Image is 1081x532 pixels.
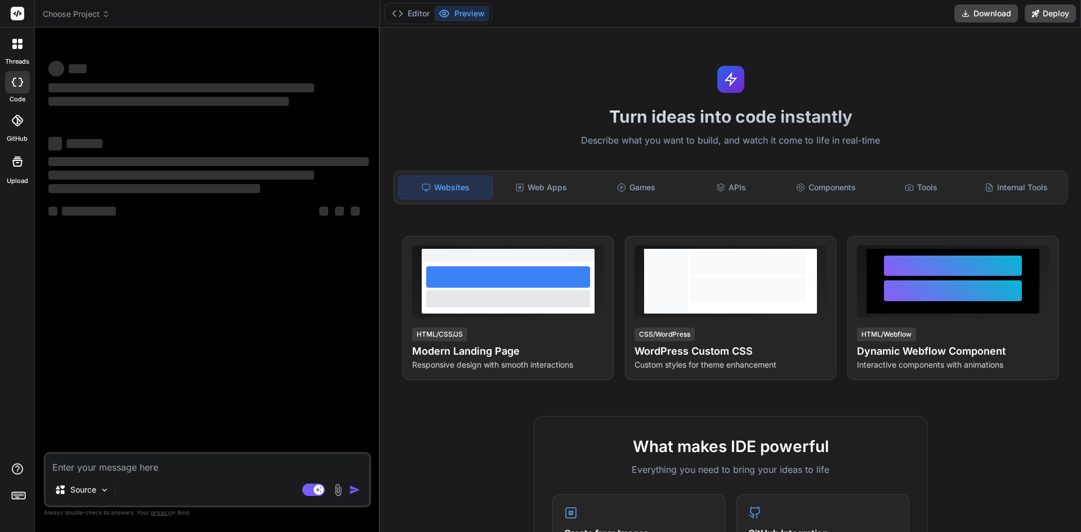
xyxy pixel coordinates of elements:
h4: Modern Landing Page [412,343,604,359]
span: ‌ [69,64,87,73]
p: Describe what you want to build, and watch it come to life in real-time [387,133,1074,148]
div: Tools [875,176,968,199]
div: HTML/CSS/JS [412,328,467,341]
label: GitHub [7,134,28,144]
button: Download [954,5,1018,23]
button: Editor [387,6,434,21]
span: ‌ [351,207,360,216]
img: icon [349,484,360,495]
div: Web Apps [495,176,588,199]
span: ‌ [48,137,62,150]
div: APIs [685,176,778,199]
div: CSS/WordPress [635,328,695,341]
span: ‌ [48,157,369,166]
label: Upload [7,176,28,186]
img: Pick Models [100,485,109,495]
p: Responsive design with smooth interactions [412,359,604,370]
p: Custom styles for theme enhancement [635,359,827,370]
button: Preview [434,6,489,21]
label: threads [5,57,29,66]
h1: Turn ideas into code instantly [387,106,1074,127]
h4: WordPress Custom CSS [635,343,827,359]
span: ‌ [48,61,64,77]
span: privacy [151,509,171,516]
p: Interactive components with animations [857,359,1049,370]
div: HTML/Webflow [857,328,916,341]
p: Always double-check its answers. Your in Bind [44,507,371,518]
button: Deploy [1025,5,1076,23]
span: ‌ [48,97,289,106]
img: attachment [332,484,345,497]
label: code [10,95,25,104]
span: ‌ [66,139,102,148]
h2: What makes IDE powerful [552,435,909,458]
span: Choose Project [43,8,110,20]
span: ‌ [48,171,314,180]
p: Source [70,484,96,495]
span: ‌ [319,207,328,216]
div: Websites [399,176,493,199]
h4: Dynamic Webflow Component [857,343,1049,359]
div: Components [780,176,873,199]
p: Everything you need to bring your ideas to life [552,463,909,476]
span: ‌ [48,184,260,193]
span: ‌ [48,83,314,92]
span: ‌ [335,207,344,216]
div: Internal Tools [970,176,1062,199]
span: ‌ [62,207,116,216]
span: ‌ [48,207,57,216]
div: Games [590,176,683,199]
